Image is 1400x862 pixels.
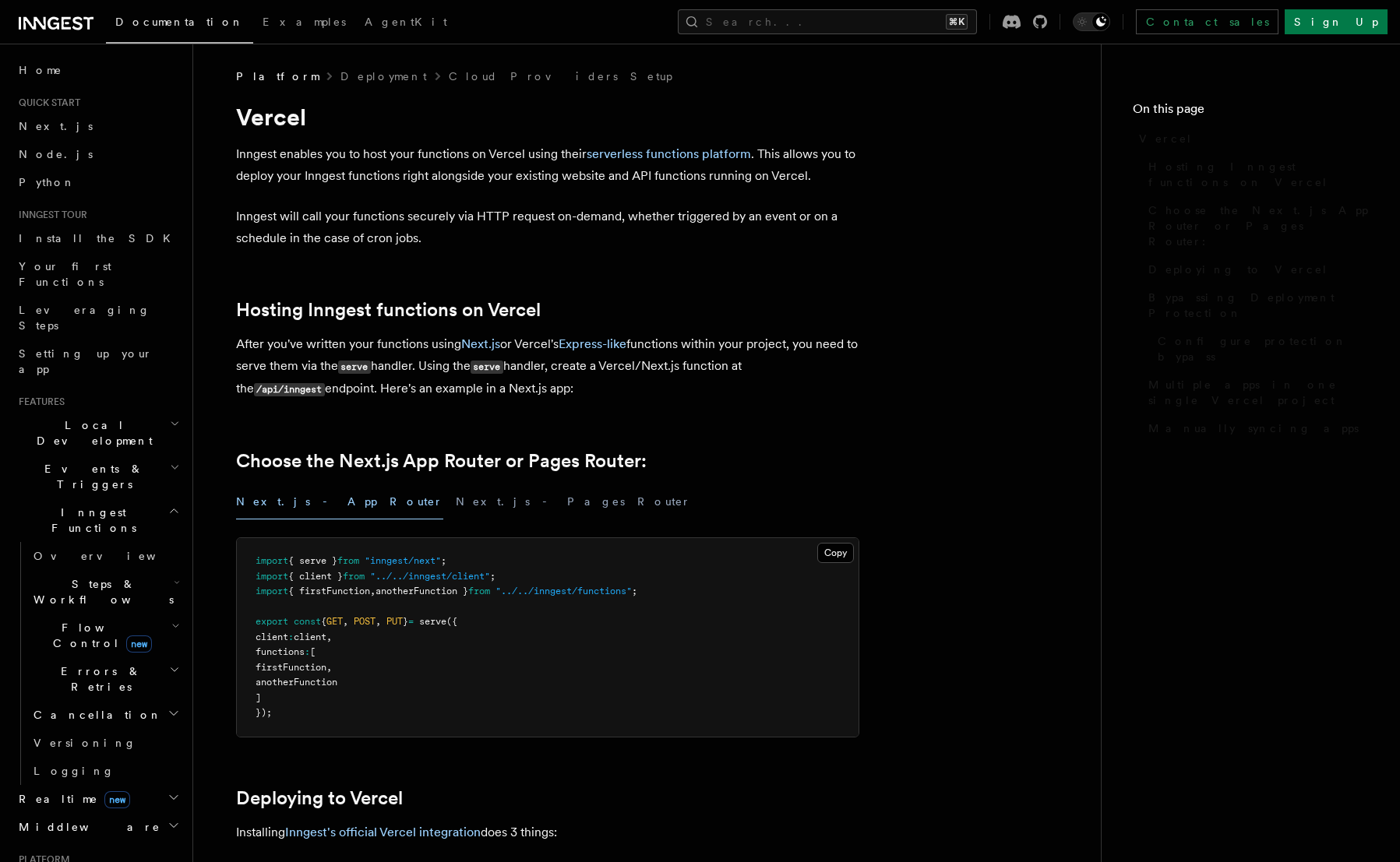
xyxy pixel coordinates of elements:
button: Copy [817,543,854,563]
span: Inngest tour [12,209,87,221]
span: , [343,616,348,627]
span: Multiple apps in one single Vercel project [1148,377,1369,408]
a: AgentKit [355,5,457,42]
span: Hosting Inngest functions on Vercel [1148,159,1369,190]
span: Inngest Functions [12,505,168,536]
span: firstFunction [256,662,326,673]
span: POST [354,616,376,627]
p: Inngest enables you to host your functions on Vercel using their . This allows you to deploy your... [236,143,859,187]
span: ; [490,571,495,582]
span: , [376,616,381,627]
a: Contact sales [1136,9,1278,34]
span: Documentation [115,16,244,28]
a: Bypassing Deployment Protection [1142,283,1369,327]
a: Setting up your app [12,340,183,383]
button: Realtimenew [12,785,183,813]
span: Cancellation [27,707,162,723]
span: from [343,571,365,582]
span: Leveraging Steps [19,304,150,332]
button: Inngest Functions [12,498,183,542]
button: Events & Triggers [12,455,183,498]
span: Versioning [34,737,136,749]
a: Next.js [461,336,500,351]
button: Search...⌘K [678,9,977,34]
kbd: ⌘K [946,14,968,30]
span: Configure protection bypass [1158,333,1369,364]
span: Errors & Retries [27,663,169,695]
span: Choose the Next.js App Router or Pages Router: [1148,202,1369,249]
span: Logging [34,765,115,777]
a: Home [12,56,183,84]
span: from [337,555,359,566]
span: ; [441,555,446,566]
span: , [370,586,376,596]
p: Inngest will call your functions securely via HTTP request on-demand, whether triggered by an eve... [236,206,859,249]
span: Flow Control [27,620,171,651]
div: Inngest Functions [12,542,183,785]
a: Inngest's official Vercel integration [285,825,481,839]
span: Home [19,62,62,78]
span: "inngest/next" [365,555,441,566]
a: Deploying to Vercel [1142,255,1369,283]
span: Events & Triggers [12,461,170,492]
span: } [403,616,408,627]
span: const [294,616,321,627]
a: Choose the Next.js App Router or Pages Router: [236,450,647,472]
button: Local Development [12,411,183,455]
span: Next.js [19,120,93,132]
a: Next.js [12,112,183,140]
span: functions [256,646,305,657]
span: [ [310,646,316,657]
h4: On this page [1133,100,1369,125]
button: Errors & Retries [27,657,183,701]
span: serve [419,616,446,627]
button: Toggle dark mode [1073,12,1110,31]
span: Middleware [12,819,160,835]
span: Examples [263,16,346,28]
span: new [126,635,152,653]
span: PUT [386,616,403,627]
a: Express-like [559,336,626,351]
a: Hosting Inngest functions on Vercel [1142,153,1369,196]
span: import [256,571,288,582]
span: : [288,632,294,642]
a: Logging [27,757,183,785]
a: Cloud Providers Setup [449,69,672,84]
span: Bypassing Deployment Protection [1148,290,1369,321]
button: Cancellation [27,701,183,729]
span: new [104,791,130,808]
span: client [294,632,326,642]
span: = [408,616,414,627]
span: Your first Functions [19,260,111,288]
a: Deploying to Vercel [236,787,403,809]
a: Overview [27,542,183,570]
span: { [321,616,326,627]
a: Manually syncing apps [1142,414,1369,442]
h1: Vercel [236,103,859,131]
span: GET [326,616,343,627]
span: Overview [34,550,194,562]
a: serverless functions platform [587,146,751,161]
span: export [256,616,288,627]
span: Quick start [12,97,80,109]
button: Steps & Workflows [27,570,183,614]
span: { client } [288,571,343,582]
a: Hosting Inngest functions on Vercel [236,299,541,321]
span: : [305,646,310,657]
span: }); [256,707,272,718]
span: import [256,586,288,596]
a: Multiple apps in one single Vercel project [1142,371,1369,414]
span: Setting up your app [19,347,153,375]
span: Manually syncing apps [1148,420,1359,436]
span: Vercel [1139,131,1193,146]
span: from [468,586,490,596]
code: serve [338,361,371,374]
button: Middleware [12,813,183,841]
code: /api/inngest [254,383,325,396]
span: import [256,555,288,566]
a: Your first Functions [12,252,183,296]
a: Vercel [1133,125,1369,153]
span: ] [256,692,261,703]
span: client [256,632,288,642]
a: Versioning [27,729,183,757]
